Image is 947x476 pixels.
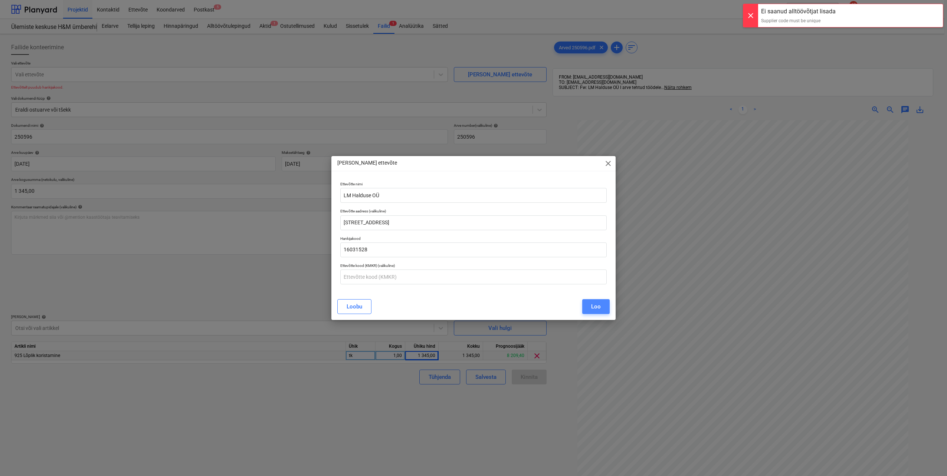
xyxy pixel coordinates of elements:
[337,159,397,167] p: [PERSON_NAME] ettevõte
[604,159,613,168] span: close
[340,263,607,270] p: Ettevõtte kood (KMKR) (valikuline)
[340,188,607,203] input: Ettevõtte nimi
[347,302,362,311] div: Loobu
[340,236,607,242] p: Hankijakood
[340,215,607,230] input: Ettevõtte aadress
[340,209,607,215] p: Ettevõtte aadress (valikuline)
[591,302,601,311] div: Loo
[582,299,610,314] button: Loo
[340,182,607,188] p: Ettevõtte nimi
[340,270,607,284] input: Ettevõtte kood (KMKR)
[761,17,836,24] div: Supplier code must be unique
[340,242,607,257] input: Hankijakood
[337,299,371,314] button: Loobu
[761,7,836,16] div: Ei saanud alltöövõtjat lisada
